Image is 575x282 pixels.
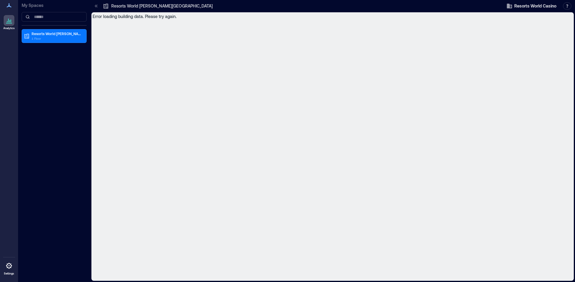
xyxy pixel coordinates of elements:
[22,2,87,8] p: My Spaces
[32,31,82,36] p: Resorts World [PERSON_NAME][GEOGRAPHIC_DATA]
[505,1,558,11] button: Resorts World Casino
[32,36,82,41] p: 1 Floor
[2,13,17,32] a: Analytics
[2,259,16,277] a: Settings
[514,3,556,9] span: Resorts World Casino
[4,272,14,275] p: Settings
[3,26,15,30] p: Analytics
[91,12,574,281] div: Error loading building data. Please try again.
[111,3,213,9] p: Resorts World [PERSON_NAME][GEOGRAPHIC_DATA]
